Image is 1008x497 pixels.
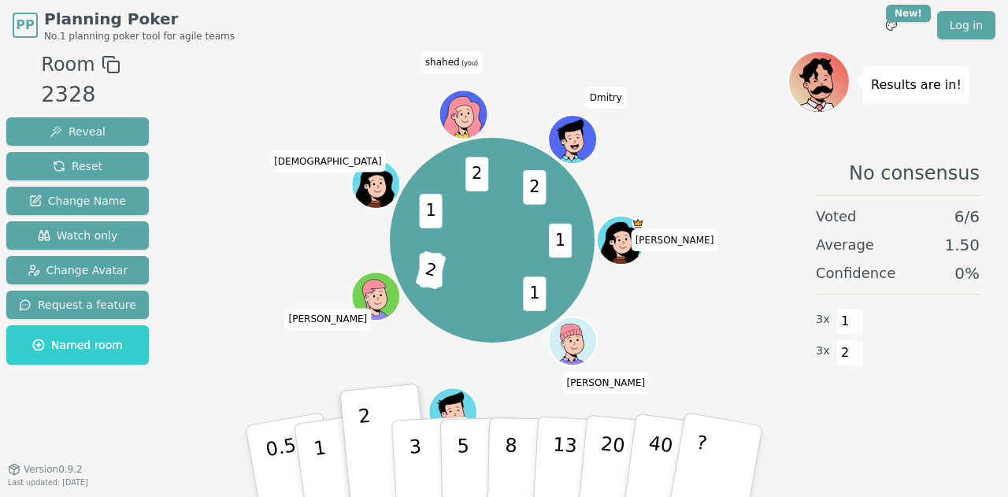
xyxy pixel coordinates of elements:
[41,79,120,111] div: 2328
[44,30,235,43] span: No.1 planning poker tool for agile teams
[816,311,830,328] span: 3 x
[954,262,980,284] span: 0 %
[816,206,857,228] span: Voted
[523,170,546,205] span: 2
[53,158,102,174] span: Reset
[421,51,482,73] span: Click to change your name
[24,463,83,476] span: Version 0.9.2
[871,74,962,96] p: Results are in!
[28,262,128,278] span: Change Avatar
[563,372,650,394] span: Click to change your name
[41,50,94,79] span: Room
[632,229,718,251] span: Click to change your name
[32,337,123,353] span: Named room
[420,194,443,228] span: 1
[877,11,906,39] button: New!
[19,297,136,313] span: Request a feature
[586,87,626,109] span: Click to change your name
[6,291,149,319] button: Request a feature
[6,152,149,180] button: Reset
[285,308,372,330] span: Click to change your name
[6,221,149,250] button: Watch only
[937,11,995,39] a: Log in
[816,234,874,256] span: Average
[886,5,931,22] div: New!
[44,8,235,30] span: Planning Poker
[836,339,854,366] span: 2
[836,308,854,335] span: 1
[954,206,980,228] span: 6 / 6
[944,234,980,256] span: 1.50
[816,343,830,360] span: 3 x
[6,187,149,215] button: Change Name
[849,161,980,186] span: No consensus
[6,325,149,365] button: Named room
[549,223,572,258] span: 1
[6,256,149,284] button: Change Avatar
[8,478,88,487] span: Last updated: [DATE]
[816,262,895,284] span: Confidence
[16,16,34,35] span: PP
[523,276,546,311] span: 1
[270,150,385,172] span: Click to change your name
[13,8,235,43] a: PPPlanning PokerNo.1 planning poker tool for agile teams
[460,60,479,67] span: (you)
[38,228,118,243] span: Watch only
[415,250,446,290] span: 2
[50,124,106,139] span: Reveal
[465,157,488,191] span: 2
[29,193,126,209] span: Change Name
[441,91,487,137] button: Click to change your avatar
[8,463,83,476] button: Version0.9.2
[6,117,149,146] button: Reveal
[358,405,378,491] p: 2
[632,217,643,229] span: Albert is the host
